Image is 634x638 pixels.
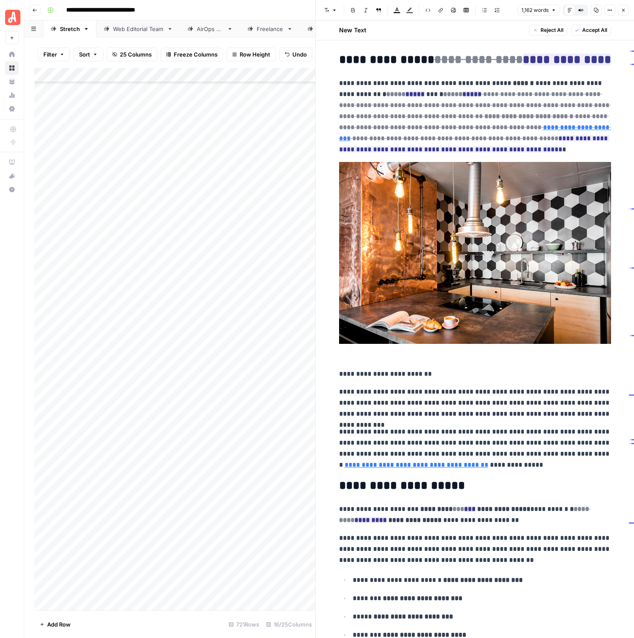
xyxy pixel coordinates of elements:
[5,48,19,61] a: Home
[5,183,19,196] button: Help + Support
[571,25,611,36] button: Accept All
[300,20,361,37] a: Mag Team
[197,25,224,33] div: AirOps QA
[60,25,80,33] div: Stretch
[5,10,20,25] img: Angi Logo
[529,25,567,36] button: Reject All
[43,20,96,37] a: Stretch
[5,88,19,102] a: Usage
[34,618,76,631] button: Add Row
[174,50,218,59] span: Freeze Columns
[43,50,57,59] span: Filter
[5,102,19,116] a: Settings
[518,5,560,16] button: 1,162 words
[240,20,300,37] a: Freelance
[582,26,607,34] span: Accept All
[79,50,90,59] span: Sort
[5,75,19,88] a: Your Data
[161,48,223,61] button: Freeze Columns
[541,26,563,34] span: Reject All
[74,48,103,61] button: Sort
[47,620,71,629] span: Add Row
[339,26,366,34] h2: New Text
[120,50,152,59] span: 25 Columns
[38,48,70,61] button: Filter
[113,25,164,33] div: Web Editorial Team
[5,156,19,169] a: AirOps Academy
[226,48,276,61] button: Row Height
[107,48,157,61] button: 25 Columns
[240,50,270,59] span: Row Height
[5,61,19,75] a: Browse
[96,20,180,37] a: Web Editorial Team
[521,6,549,14] span: 1,162 words
[6,170,18,182] div: What's new?
[292,50,307,59] span: Undo
[5,7,19,28] button: Workspace: Angi
[180,20,240,37] a: AirOps QA
[279,48,312,61] button: Undo
[5,169,19,183] button: What's new?
[263,618,315,631] div: 16/25 Columns
[257,25,283,33] div: Freelance
[225,618,263,631] div: 721 Rows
